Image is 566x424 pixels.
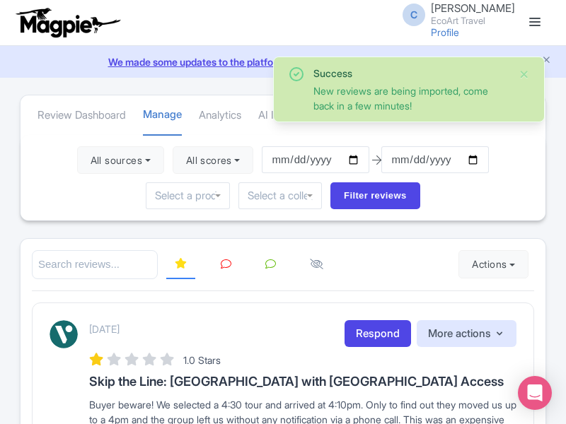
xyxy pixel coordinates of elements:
span: C [403,4,425,26]
button: Close [519,66,530,83]
a: Manage [143,95,182,136]
a: Review Dashboard [37,96,126,135]
input: Select a product [155,189,220,202]
small: EcoArt Travel [431,16,515,25]
a: C [PERSON_NAME] EcoArt Travel [394,3,515,25]
button: All scores [173,146,254,175]
a: Respond [345,320,411,348]
input: Filter reviews [330,182,420,209]
button: All sources [77,146,164,175]
button: Actions [458,250,529,278]
button: More actions [417,320,516,348]
a: Analytics [199,96,241,135]
input: Search reviews... [32,250,158,279]
input: Select a collection [248,189,313,202]
a: Profile [431,26,459,38]
a: AI Insights [258,96,307,135]
div: Success [313,66,507,81]
img: Viator Logo [50,320,78,348]
span: [PERSON_NAME] [431,1,515,15]
div: Open Intercom Messenger [518,376,552,410]
h3: Skip the Line: [GEOGRAPHIC_DATA] with [GEOGRAPHIC_DATA] Access [89,375,516,389]
div: New reviews are being imported, come back in a few minutes! [313,83,507,113]
button: Close announcement [541,53,552,69]
a: We made some updates to the platform. Read more about the new layout [8,54,558,69]
span: 1.0 Stars [183,354,221,366]
p: [DATE] [89,322,120,336]
img: logo-ab69f6fb50320c5b225c76a69d11143b.png [13,7,122,38]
